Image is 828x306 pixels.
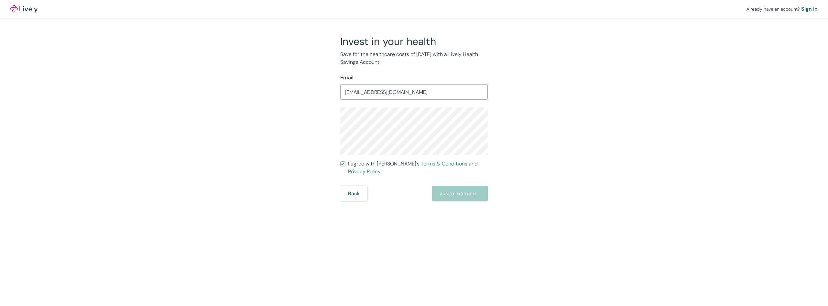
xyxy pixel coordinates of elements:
[421,160,467,167] a: Terms & Conditions
[340,51,488,66] p: Save for the healthcare costs of [DATE] with a Lively Health Savings Account
[340,186,367,201] button: Back
[801,5,818,13] a: Sign in
[340,74,354,82] label: Email
[348,160,488,176] span: I agree with [PERSON_NAME]’s and
[348,168,381,175] a: Privacy Policy
[746,5,818,13] div: Already have an account?
[10,5,38,13] img: Lively
[10,5,38,13] a: LivelyLively
[340,35,488,48] h2: Invest in your health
